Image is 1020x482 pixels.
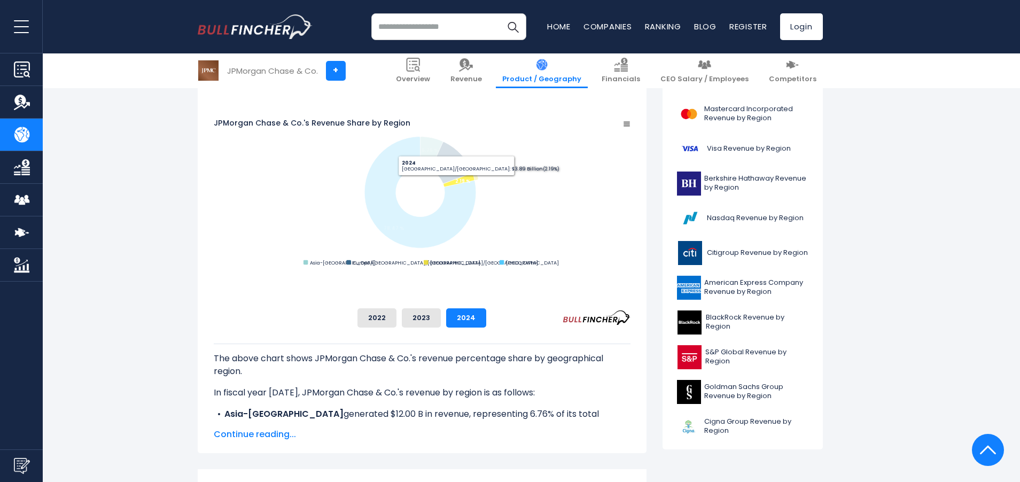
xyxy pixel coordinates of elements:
p: In fiscal year [DATE], JPMorgan Chase & Co.'s revenue by region is as follows: [214,386,630,399]
a: Nasdaq Revenue by Region [671,204,815,233]
span: Revenue [450,75,482,84]
img: C logo [677,241,704,265]
span: Competitors [769,75,816,84]
a: Login [780,13,823,40]
a: Home [547,21,571,32]
a: Overview [390,53,437,88]
span: Mastercard Incorporated Revenue by Region [704,105,808,123]
img: bullfincher logo [198,14,313,39]
img: BLK logo [677,310,703,335]
img: NDAQ logo [677,206,704,230]
a: Ranking [645,21,681,32]
text: [GEOGRAPHIC_DATA] [505,259,558,266]
button: 2022 [357,308,396,328]
a: Goldman Sachs Group Revenue by Region [671,377,815,407]
a: Go to homepage [198,14,313,39]
img: GS logo [677,380,701,404]
li: generated $12.00 B in revenue, representing 6.76% of its total revenue. [214,408,630,433]
a: Berkshire Hathaway Revenue by Region [671,169,815,198]
b: Asia-[GEOGRAPHIC_DATA] [224,408,344,420]
span: BlackRock Revenue by Region [706,313,808,331]
p: Related [671,82,815,91]
span: Continue reading... [214,428,630,441]
a: Competitors [762,53,823,88]
span: Visa Revenue by Region [707,144,791,153]
tspan: JPMorgan Chase & Co.'s Revenue Share by Region [214,118,410,128]
span: Product / Geography [502,75,581,84]
svg: JPMorgan Chase & Co.'s Revenue Share by Region [214,86,630,300]
img: CI logo [677,415,702,439]
text: 6.76 % [422,146,439,153]
a: Citigroup Revenue by Region [671,238,815,268]
span: Berkshire Hathaway Revenue by Region [704,174,808,192]
span: S&P Global Revenue by Region [705,348,808,366]
img: AXP logo [677,276,701,300]
span: American Express Company Revenue by Region [704,278,808,297]
span: Citigroup Revenue by Region [707,248,808,258]
button: 2023 [402,308,441,328]
text: 78.47 % [384,224,404,231]
a: BlackRock Revenue by Region [671,308,815,337]
a: Register [729,21,767,32]
text: Asia-[GEOGRAPHIC_DATA] [309,259,375,266]
div: JPMorgan Chase & Co. [227,65,318,77]
a: American Express Company Revenue by Region [671,273,815,302]
text: 2.19 % [455,177,470,184]
button: Search [500,13,526,40]
text: 12.59 % [443,159,463,166]
button: 2024 [446,308,486,328]
img: V logo [677,137,704,161]
a: + [326,61,346,81]
img: MA logo [677,102,701,126]
a: S&P Global Revenue by Region [671,343,815,372]
a: Blog [694,21,717,32]
span: Cigna Group Revenue by Region [704,417,808,436]
img: JPM logo [198,60,219,81]
a: Cigna Group Revenue by Region [671,412,815,441]
span: Financials [602,75,640,84]
p: The above chart shows JPMorgan Chase & Co.'s revenue percentage share by geographical region. [214,352,630,378]
span: Overview [396,75,430,84]
a: Visa Revenue by Region [671,134,815,164]
a: Companies [583,21,632,32]
a: CEO Salary / Employees [654,53,755,88]
text: Europe/[GEOGRAPHIC_DATA]/[GEOGRAPHIC_DATA] [353,259,480,266]
a: Mastercard Incorporated Revenue by Region [671,99,815,129]
span: CEO Salary / Employees [660,75,749,84]
img: SPGI logo [677,345,703,369]
img: BRK-B logo [677,172,701,196]
a: Product / Geography [496,53,588,88]
span: Goldman Sachs Group Revenue by Region [704,383,808,401]
a: Financials [595,53,647,88]
a: Revenue [444,53,488,88]
text: [GEOGRAPHIC_DATA]/[GEOGRAPHIC_DATA] [430,259,538,266]
span: Nasdaq Revenue by Region [707,214,804,223]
